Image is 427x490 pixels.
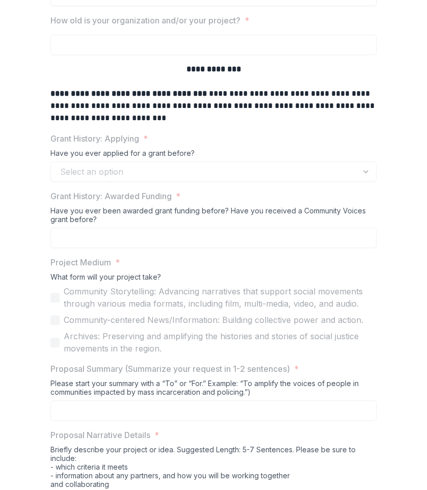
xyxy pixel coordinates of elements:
[50,149,377,161] div: Have you ever applied for a grant before?
[50,14,241,26] p: How old is your organization and/or your project?
[50,256,111,268] p: Project Medium
[50,206,377,228] div: Have you ever been awarded grant funding before? Have you received a Community Voices grant before?
[50,379,377,400] div: Please start your summary with a “To” or “For.” Example: “To amplify the voices of people in comm...
[64,285,377,310] span: Community Storytelling: Advancing narratives that support social movements through various media ...
[64,314,363,326] span: Community-centered News/Information: Building collective power and action.
[50,363,290,375] p: Proposal Summary (Summarize your request in 1-2 sentences)
[50,190,172,202] p: Grant History: Awarded Funding
[64,330,377,355] span: Archives: Preserving and amplifying the histories and stories of social justice movements in the ...
[50,132,139,145] p: Grant History: Applying
[50,429,150,441] p: Proposal Narrative Details
[50,273,377,285] div: What form will your project take?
